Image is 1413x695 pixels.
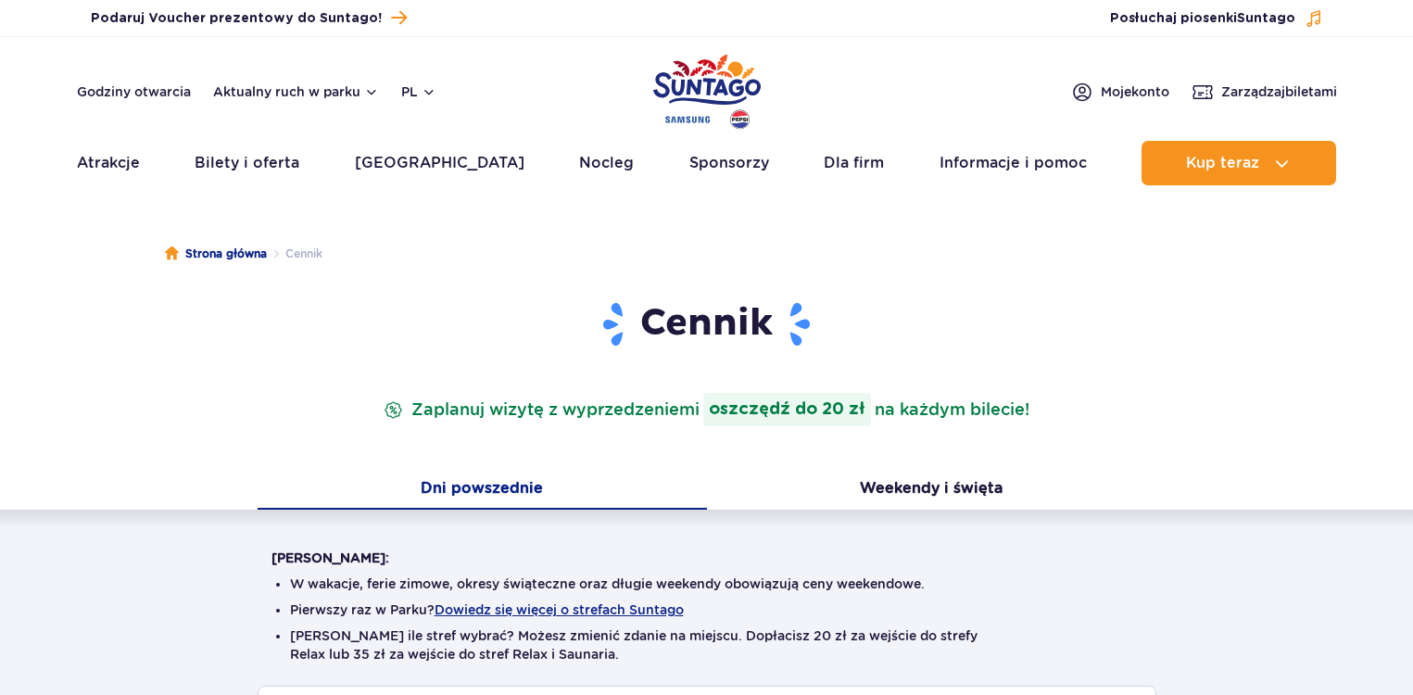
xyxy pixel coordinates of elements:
[1142,141,1336,185] button: Kup teraz
[689,141,769,185] a: Sponsorzy
[91,6,407,31] a: Podaruj Voucher prezentowy do Suntago!
[435,602,684,617] button: Dowiedz się więcej o strefach Suntago
[703,393,871,426] strong: oszczędź do 20 zł
[290,575,1124,593] li: W wakacje, ferie zimowe, okresy świąteczne oraz długie weekendy obowiązują ceny weekendowe.
[91,9,382,28] span: Podaruj Voucher prezentowy do Suntago!
[1110,9,1323,28] button: Posłuchaj piosenkiSuntago
[258,471,707,510] button: Dni powszednie
[1237,12,1295,25] span: Suntago
[355,141,524,185] a: [GEOGRAPHIC_DATA]
[1071,81,1169,103] a: Mojekonto
[940,141,1087,185] a: Informacje i pomoc
[1101,82,1169,101] span: Moje konto
[1186,155,1259,171] span: Kup teraz
[579,141,634,185] a: Nocleg
[271,300,1142,348] h1: Cennik
[1192,81,1337,103] a: Zarządzajbiletami
[707,471,1156,510] button: Weekendy i święta
[213,84,379,99] button: Aktualny ruch w parku
[267,245,322,263] li: Cennik
[653,46,761,132] a: Park of Poland
[290,626,1124,663] li: [PERSON_NAME] ile stref wybrać? Możesz zmienić zdanie na miejscu. Dopłacisz 20 zł za wejście do s...
[77,82,191,101] a: Godziny otwarcia
[290,600,1124,619] li: Pierwszy raz w Parku?
[824,141,884,185] a: Dla firm
[380,393,1033,426] p: Zaplanuj wizytę z wyprzedzeniem na każdym bilecie!
[1110,9,1295,28] span: Posłuchaj piosenki
[195,141,299,185] a: Bilety i oferta
[165,245,267,263] a: Strona główna
[401,82,436,101] button: pl
[1221,82,1337,101] span: Zarządzaj biletami
[271,550,389,565] strong: [PERSON_NAME]:
[77,141,140,185] a: Atrakcje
